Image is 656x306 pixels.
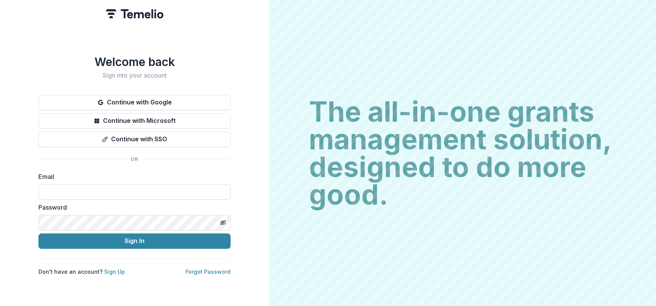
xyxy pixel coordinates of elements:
[38,113,231,129] button: Continue with Microsoft
[38,203,226,212] label: Password
[38,55,231,69] h1: Welcome back
[104,268,125,275] a: Sign Up
[38,172,226,181] label: Email
[106,9,163,18] img: Temelio
[38,132,231,147] button: Continue with SSO
[38,72,231,79] h2: Sign into your account
[38,233,231,249] button: Sign In
[217,217,229,229] button: Toggle password visibility
[186,268,231,275] a: Forgot Password
[38,95,231,110] button: Continue with Google
[38,268,125,276] p: Don't have an account?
